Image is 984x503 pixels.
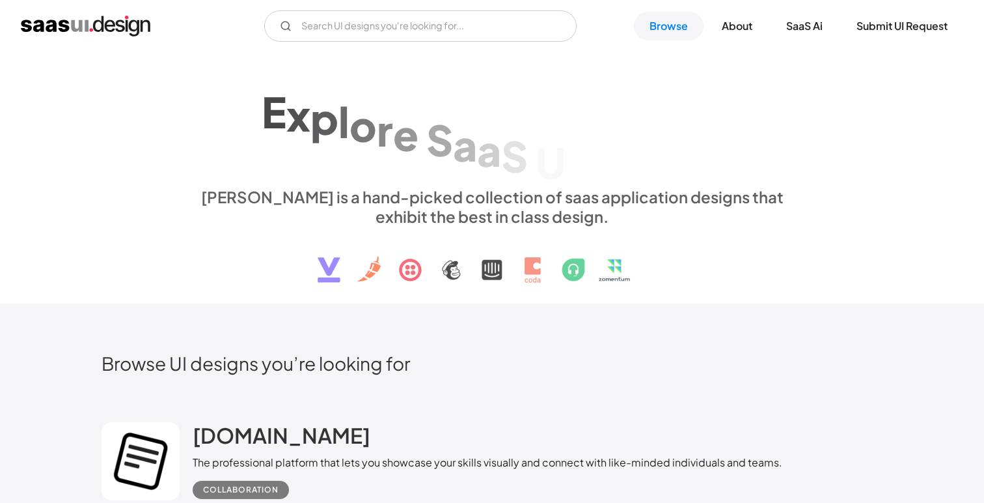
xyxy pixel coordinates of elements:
[841,12,963,40] a: Submit UI Request
[310,93,338,143] div: p
[203,482,279,498] div: Collaboration
[262,87,286,137] div: E
[706,12,768,40] a: About
[771,12,838,40] a: SaaS Ai
[477,125,501,175] div: a
[634,12,704,40] a: Browse
[393,109,418,160] div: e
[453,119,477,169] div: a
[286,89,310,139] div: x
[21,16,150,36] a: home
[338,96,349,147] div: l
[536,137,566,188] div: U
[426,114,453,164] div: S
[193,422,370,455] a: [DOMAIN_NAME]
[193,422,370,448] h2: [DOMAIN_NAME]
[193,187,791,226] div: [PERSON_NAME] is a hand-picked collection of saas application designs that exhibit the best in cl...
[501,131,528,181] div: S
[193,455,782,470] div: The professional platform that lets you showcase your skills visually and connect with like-minde...
[264,10,577,42] form: Email Form
[349,100,377,151] div: o
[295,226,689,294] img: text, icon, saas logo
[264,10,577,42] input: Search UI designs you're looking for...
[193,74,791,175] h1: Explore SaaS UI design patterns & interactions.
[102,352,882,375] h2: Browse UI designs you’re looking for
[377,105,393,155] div: r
